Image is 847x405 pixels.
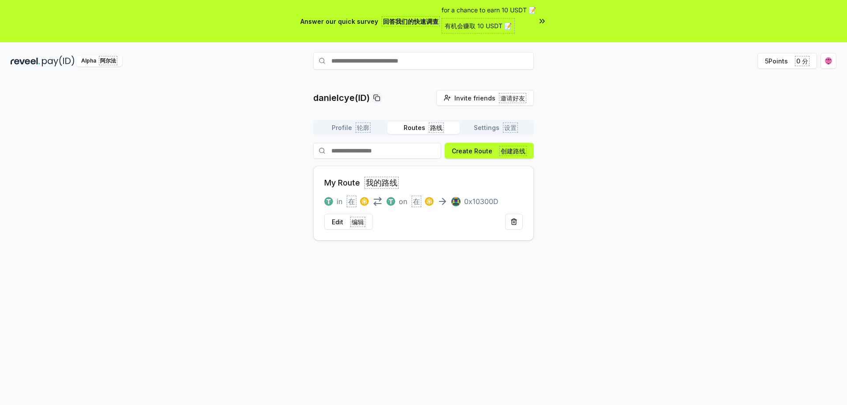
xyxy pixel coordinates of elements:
button: Edit 编辑 [324,214,373,230]
p: My Route [324,177,399,189]
img: logo [324,197,333,206]
font: 路线 [430,124,442,131]
button: logo [425,196,434,207]
span: Answer our quick survey [300,17,440,26]
font: 轮廓 [357,124,369,131]
span: Invite friends [454,93,526,103]
font: 创建路线 [501,147,525,155]
font: 设置 [504,124,517,131]
font: 邀请好友 [500,94,525,102]
font: 在 [413,197,420,206]
button: Profile [315,122,387,134]
button: logo [324,196,333,207]
button: Create Route 创建路线 [445,143,534,159]
button: Routes [387,122,460,134]
font: 我的路线 [366,178,397,187]
div: Alpha [76,56,122,67]
img: reveel_dark [11,56,40,67]
button: logo [360,196,369,207]
p: 0x10300D [464,196,498,207]
p: danielcye(ID) [313,92,370,104]
span: on [399,196,421,207]
button: Settings [460,122,532,134]
font: 有机会赚取 10 USDT 📝 [445,22,512,30]
font: 阿尔法 [100,57,116,64]
button: 0x10300D [451,196,498,207]
font: 回答我们的快速调查 [383,18,438,25]
span: for a chance to earn 10 USDT 📝 [442,5,536,37]
font: 0 分 [796,57,808,65]
span: in [337,196,356,207]
img: logo [425,197,434,206]
img: logo [386,197,395,206]
img: logo [360,197,369,206]
button: logo [386,196,395,207]
font: 在 [348,197,355,206]
img: pay_id [42,56,75,67]
font: 编辑 [352,218,364,226]
button: 5Points 0 分 [757,53,817,69]
button: Invite friends 邀请好友 [436,90,534,106]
